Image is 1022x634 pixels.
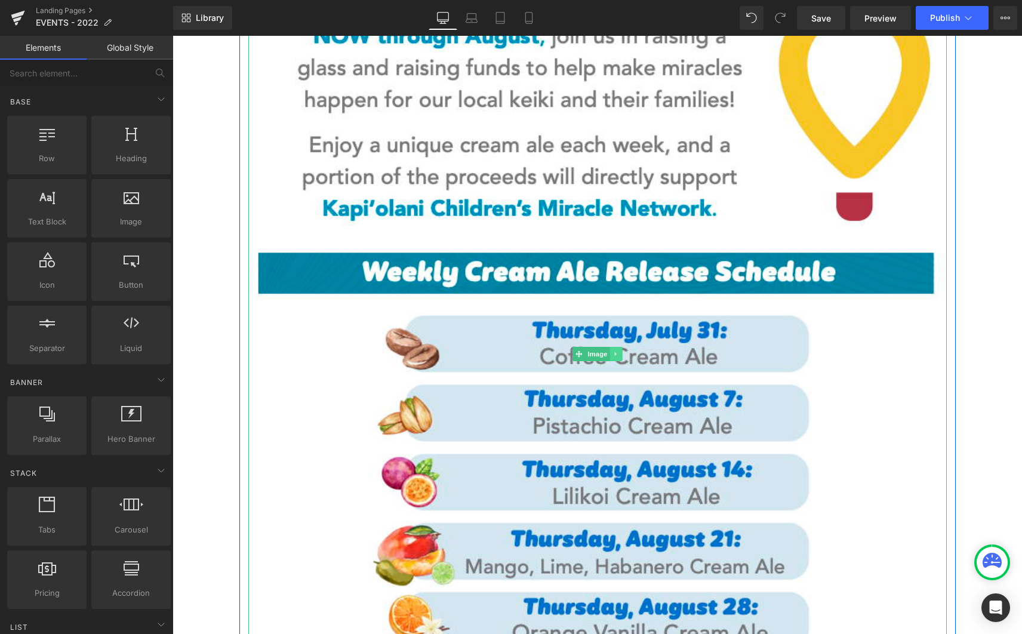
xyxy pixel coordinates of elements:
a: Expand / Collapse [437,311,450,325]
span: Stack [9,467,38,479]
span: Text Block [11,216,83,228]
a: Desktop [429,6,457,30]
span: EVENTS - 2022 [36,18,98,27]
a: Global Style [87,36,173,60]
span: Liquid [95,342,167,355]
span: Pricing [11,587,83,599]
button: Undo [740,6,764,30]
span: Preview [864,12,897,24]
span: Heading [95,152,167,165]
span: Parallax [11,433,83,445]
a: Laptop [457,6,486,30]
button: Redo [768,6,792,30]
span: Row [11,152,83,165]
span: Accordion [95,587,167,599]
a: New Library [173,6,232,30]
span: Image [413,311,438,325]
span: Button [95,279,167,291]
span: Icon [11,279,83,291]
span: Image [95,216,167,228]
div: Open Intercom Messenger [981,593,1010,622]
span: Publish [930,13,960,23]
span: Base [9,96,32,107]
span: Carousel [95,524,167,536]
span: Save [811,12,831,24]
button: More [993,6,1017,30]
a: Landing Pages [36,6,173,16]
a: Preview [850,6,911,30]
span: Hero Banner [95,433,167,445]
a: Tablet [486,6,515,30]
button: Publish [916,6,989,30]
span: Separator [11,342,83,355]
span: Tabs [11,524,83,536]
a: Mobile [515,6,543,30]
span: List [9,621,29,633]
span: Library [196,13,224,23]
span: Banner [9,377,44,388]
